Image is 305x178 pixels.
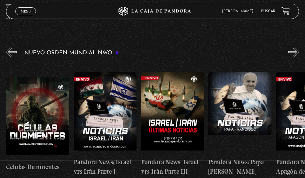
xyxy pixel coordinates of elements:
[282,7,290,15] a: View your shopping cart
[141,157,204,176] h4: Pandora News: Israel vrs Irán Parte III
[288,47,299,57] button: Next
[6,162,69,172] h4: Células Durmientes
[208,157,271,176] h4: Pandora News: Papa [PERSON_NAME]
[21,9,31,13] span: Menu
[24,50,119,56] h3: Nuevo Orden Mundial NWO
[6,2,69,21] h4: Taller Ciberseguridad Nivel I
[261,9,275,13] a: Buscar
[219,9,259,13] span: [PERSON_NAME]
[6,47,17,57] button: Previous
[74,157,137,176] h4: Pandora News: Israel vrs Irán Parte I
[19,14,33,19] span: Cerrar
